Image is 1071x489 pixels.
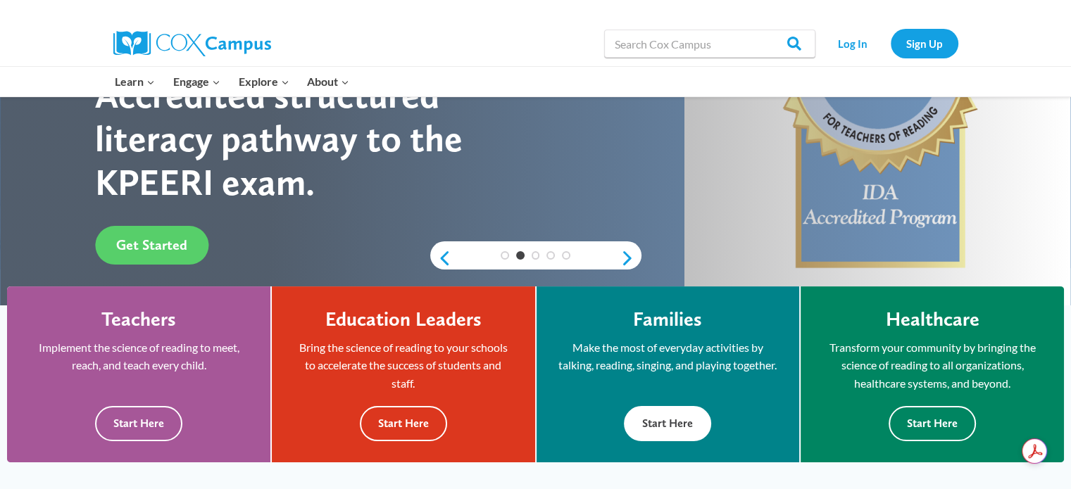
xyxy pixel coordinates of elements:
div: content slider buttons [430,244,641,272]
input: Search Cox Campus [604,30,815,58]
h4: Education Leaders [325,307,482,331]
a: Get Started [95,226,208,265]
p: Transform your community by bringing the science of reading to all organizations, healthcare syst... [822,338,1043,393]
a: Education Leaders Bring the science of reading to your schools to accelerate the success of stude... [272,286,534,462]
a: 1 [501,251,509,260]
a: previous [430,250,451,267]
button: Child menu of Explore [230,67,299,96]
a: Healthcare Transform your community by bringing the science of reading to all organizations, heal... [801,286,1064,462]
a: Families Make the most of everyday activities by talking, reading, singing, and playing together.... [537,286,799,462]
p: Make the most of everyday activities by talking, reading, singing, and playing together. [558,338,778,374]
h4: Healthcare [885,307,979,331]
a: Sign Up [891,29,958,58]
h4: Families [633,307,702,331]
a: Teachers Implement the science of reading to meet, reach, and teach every child. Start Here [7,286,270,462]
button: Start Here [360,406,447,440]
a: Log In [822,29,884,58]
button: Start Here [889,406,976,440]
nav: Primary Navigation [106,67,358,96]
h4: Teachers [101,307,176,331]
button: Start Here [624,406,711,440]
button: Child menu of Learn [106,67,165,96]
p: Bring the science of reading to your schools to accelerate the success of students and staff. [293,338,513,393]
button: Child menu of Engage [164,67,230,96]
a: 5 [562,251,570,260]
p: Implement the science of reading to meet, reach, and teach every child. [28,338,249,374]
nav: Secondary Navigation [822,29,958,58]
a: 2 [516,251,525,260]
span: Get Started [116,236,187,253]
a: next [620,250,641,267]
a: 4 [546,251,555,260]
img: Cox Campus [113,31,271,56]
button: Start Here [95,406,182,440]
button: Child menu of About [298,67,358,96]
a: 3 [532,251,540,260]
